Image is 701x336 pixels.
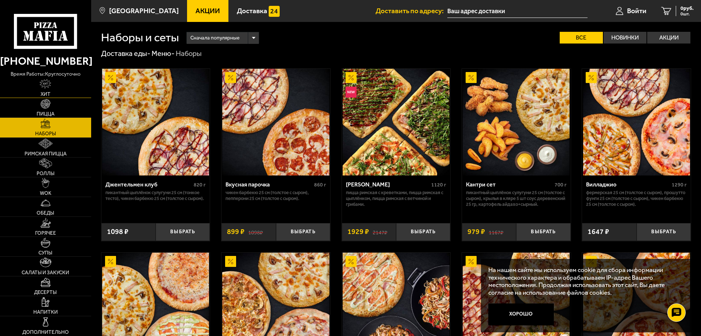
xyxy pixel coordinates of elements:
div: Кантри сет [466,181,553,188]
div: Наборы [176,49,202,58]
div: Джентельмен клуб [105,181,192,188]
img: Вкусная парочка [222,69,329,175]
img: Акционный [346,72,357,83]
span: 820 г [194,182,206,188]
span: Обеды [37,211,54,216]
p: Чикен Барбекю 25 см (толстое с сыром), Пепперони 25 см (толстое с сыром). [225,190,326,201]
a: АкционныйНовинкаМама Миа [342,69,451,175]
button: Хорошо [488,303,554,325]
a: АкционныйКантри сет [462,69,571,175]
img: Акционный [346,256,357,267]
img: Акционный [225,72,236,83]
img: Акционный [105,256,116,267]
img: Акционный [586,256,597,267]
s: 1167 ₽ [489,228,503,235]
img: Акционный [466,256,477,267]
img: Акционный [225,256,236,267]
h1: Наборы и сеты [101,32,179,44]
span: 979 ₽ [467,228,485,235]
img: 15daf4d41897b9f0e9f617042186c801.svg [269,6,280,17]
span: Войти [627,7,646,14]
a: АкционныйВкусная парочка [221,69,330,175]
img: Вилладжио [583,69,690,175]
span: Супы [38,250,52,256]
div: Вилладжио [586,181,670,188]
label: Все [560,32,603,44]
s: 1098 ₽ [248,228,263,235]
span: 1098 ₽ [107,228,128,235]
span: Сначала популярные [190,31,239,45]
span: Салаты и закуски [22,270,69,275]
div: [PERSON_NAME] [346,181,430,188]
span: Доставка [237,7,267,14]
p: Пицца Римская с креветками, Пицца Римская с цыплёнком, Пицца Римская с ветчиной и грибами. [346,190,447,207]
span: Десерты [34,290,57,295]
a: Доставка еды- [101,49,150,58]
span: [GEOGRAPHIC_DATA] [109,7,179,14]
img: Джентельмен клуб [102,69,209,175]
img: Новинка [346,87,357,98]
span: 0 шт. [681,12,694,16]
img: Акционный [105,72,116,83]
label: Новинки [604,32,647,44]
span: 1120 г [431,182,446,188]
span: Акции [195,7,220,14]
a: Меню- [152,49,175,58]
div: Вкусная парочка [225,181,312,188]
span: Римская пицца [25,151,67,156]
span: Хит [41,92,51,97]
button: Выбрать [637,223,691,241]
p: Пикантный цыплёнок сулугуни 25 см (толстое с сыром), крылья в кляре 5 шт соус деревенский 25 гр, ... [466,190,567,207]
input: Ваш адрес доставки [447,4,588,18]
button: Выбрать [276,223,330,241]
span: Напитки [33,310,58,315]
span: WOK [40,191,51,196]
img: Акционный [586,72,597,83]
p: Фермерская 25 см (толстое с сыром), Прошутто Фунги 25 см (толстое с сыром), Чикен Барбекю 25 см (... [586,190,687,207]
s: 2147 ₽ [373,228,387,235]
img: Мама Миа [343,69,450,175]
p: Пикантный цыплёнок сулугуни 25 см (тонкое тесто), Чикен Барбекю 25 см (толстое с сыром). [105,190,206,201]
span: Дополнительно [22,330,69,335]
button: Выбрать [396,223,450,241]
span: Роллы [37,171,55,176]
button: Выбрать [516,223,570,241]
a: АкционныйДжентельмен клуб [101,69,210,175]
span: 860 г [314,182,326,188]
span: Пицца [37,112,55,117]
span: Наборы [35,131,56,136]
span: 899 ₽ [227,228,245,235]
p: На нашем сайте мы используем cookie для сбора информации технического характера и обрабатываем IP... [488,266,680,297]
span: 0 руб. [681,6,694,11]
span: 1290 г [672,182,687,188]
img: Кантри сет [463,69,570,175]
span: Доставить по адресу: [376,7,447,14]
label: Акции [647,32,690,44]
img: Акционный [466,72,477,83]
button: Выбрать [156,223,210,241]
a: АкционныйВилладжио [582,69,691,175]
span: 1647 ₽ [588,228,609,235]
span: 700 г [555,182,567,188]
span: Горячее [35,231,56,236]
span: 1929 ₽ [347,228,369,235]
